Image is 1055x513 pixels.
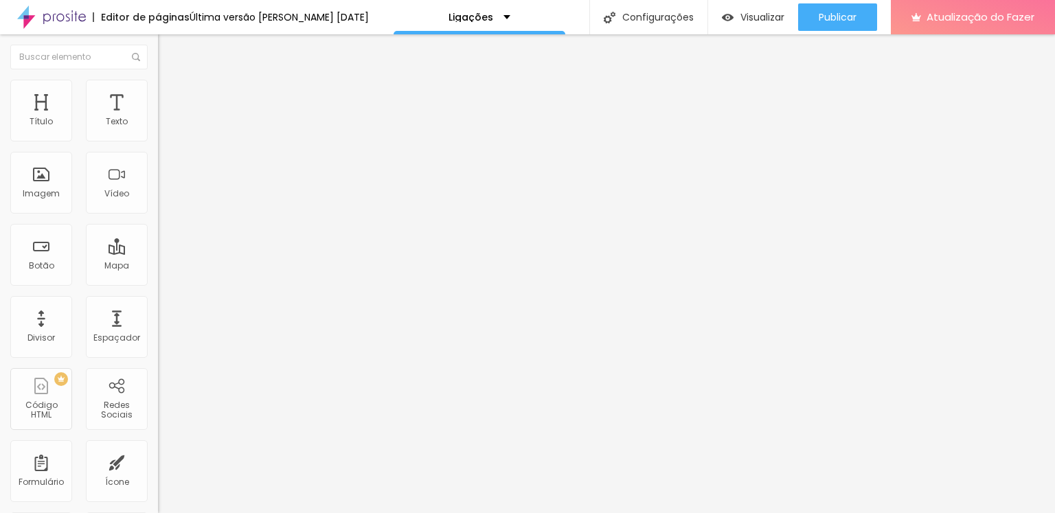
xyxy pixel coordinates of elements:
[106,115,128,127] font: Texto
[19,476,64,488] font: Formulário
[927,10,1034,24] font: Atualização do Fazer
[104,260,129,271] font: Mapa
[798,3,877,31] button: Publicar
[101,399,133,420] font: Redes Sociais
[29,260,54,271] font: Botão
[158,34,1055,513] iframe: Editor
[93,332,140,343] font: Espaçador
[449,10,493,24] font: Ligações
[25,399,58,420] font: Código HTML
[30,115,53,127] font: Título
[101,10,190,24] font: Editor de páginas
[27,332,55,343] font: Divisor
[132,53,140,61] img: Ícone
[190,10,369,24] font: Última versão [PERSON_NAME] [DATE]
[708,3,798,31] button: Visualizar
[10,45,148,69] input: Buscar elemento
[105,476,129,488] font: Ícone
[819,10,857,24] font: Publicar
[104,187,129,199] font: Vídeo
[604,12,615,23] img: Ícone
[740,10,784,24] font: Visualizar
[722,12,734,23] img: view-1.svg
[23,187,60,199] font: Imagem
[622,10,694,24] font: Configurações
